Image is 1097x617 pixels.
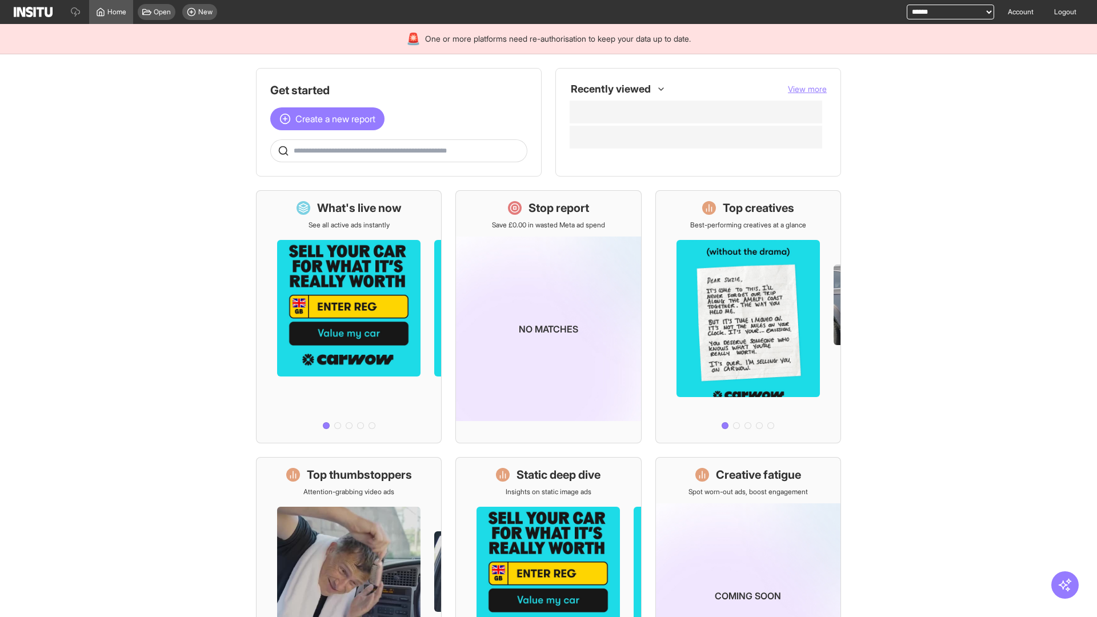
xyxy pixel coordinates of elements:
[270,82,527,98] h1: Get started
[14,7,53,17] img: Logo
[425,33,691,45] span: One or more platforms need re-authorisation to keep your data up to date.
[723,200,794,216] h1: Top creatives
[517,467,600,483] h1: Static deep dive
[309,221,390,230] p: See all active ads instantly
[107,7,126,17] span: Home
[506,487,591,496] p: Insights on static image ads
[788,84,827,94] span: View more
[456,237,640,421] img: coming-soon-gradient_kfitwp.png
[198,7,213,17] span: New
[455,190,641,443] a: Stop reportSave £0.00 in wasted Meta ad spendNo matches
[317,200,402,216] h1: What's live now
[295,112,375,126] span: Create a new report
[303,487,394,496] p: Attention-grabbing video ads
[492,221,605,230] p: Save £0.00 in wasted Meta ad spend
[406,31,421,47] div: 🚨
[655,190,841,443] a: Top creativesBest-performing creatives at a glance
[270,107,385,130] button: Create a new report
[690,221,806,230] p: Best-performing creatives at a glance
[154,7,171,17] span: Open
[519,322,578,336] p: No matches
[529,200,589,216] h1: Stop report
[256,190,442,443] a: What's live nowSee all active ads instantly
[307,467,412,483] h1: Top thumbstoppers
[788,83,827,95] button: View more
